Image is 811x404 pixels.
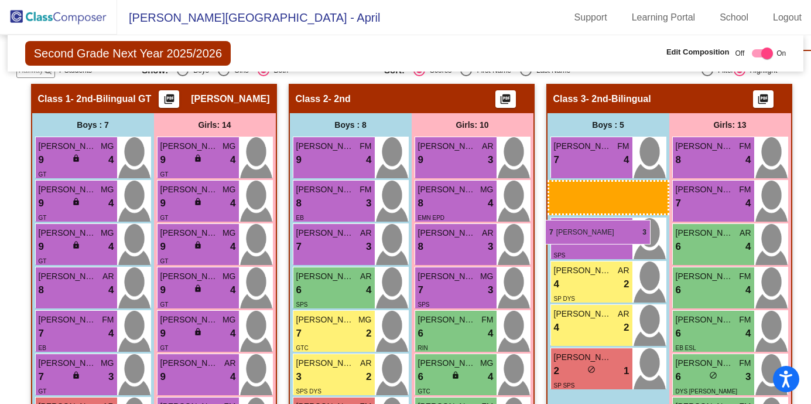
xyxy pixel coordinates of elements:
span: - 2nd [328,93,351,105]
span: Second Grade Next Year 2025/2026 [25,41,231,66]
span: 7 [296,239,302,254]
span: lock [451,371,460,379]
div: Boys : 8 [290,113,412,137]
span: 8 [296,196,302,211]
span: [PERSON_NAME] [PERSON_NAME] [554,351,612,364]
span: 3 [108,369,114,385]
span: GTC [296,345,309,351]
span: AR [482,140,493,152]
span: AR [360,357,371,369]
span: Class 1 [38,93,71,105]
span: 4 [108,283,114,298]
span: FM [739,357,751,369]
span: 4 [745,239,751,254]
span: MG [480,184,494,196]
span: 4 [745,326,751,341]
span: [PERSON_NAME] [160,140,219,152]
span: [PERSON_NAME][GEOGRAPHIC_DATA] - April [117,8,380,27]
span: MG [223,270,236,283]
span: [PERSON_NAME] [296,314,355,326]
span: 4 [554,320,559,335]
span: GT [160,171,169,178]
span: [PERSON_NAME] [418,270,477,283]
span: [PERSON_NAME] [160,357,219,369]
span: lock [72,198,80,206]
div: Girls: 13 [669,113,791,137]
span: 9 [39,152,44,168]
span: 4 [366,152,371,168]
span: GT [39,215,47,221]
span: 6 [676,283,681,298]
a: Support [565,8,617,27]
span: FM [739,184,751,196]
span: 7 [296,326,302,341]
span: do_not_disturb_alt [709,371,717,379]
span: MG [480,357,494,369]
span: 6 [296,283,302,298]
a: School [710,8,758,27]
span: FM [360,140,371,152]
span: 3 [366,239,371,254]
span: 7 [554,152,559,168]
span: 4 [230,152,235,168]
span: On [776,48,786,59]
span: 2 [624,277,629,292]
span: AR [360,227,371,239]
span: [PERSON_NAME] [676,184,734,196]
span: 7 [39,326,44,341]
span: lock [194,284,202,293]
span: 4 [108,239,114,254]
span: [PERSON_NAME] [418,227,477,239]
span: Class 2 [296,93,328,105]
span: 8 [39,283,44,298]
span: AR [618,221,629,233]
span: SPS [296,301,308,308]
span: [PERSON_NAME] [39,357,97,369]
span: FM [617,140,629,152]
span: lock [194,154,202,162]
span: AR [618,308,629,320]
span: [PERSON_NAME] [554,308,612,320]
span: lock [72,154,80,162]
span: MG [101,357,114,369]
span: 4 [745,196,751,211]
span: Off [735,48,744,59]
span: do_not_disturb_alt [587,365,596,374]
span: [PERSON_NAME] [39,270,97,283]
span: GT [160,345,169,351]
span: [PERSON_NAME] [296,357,355,369]
span: 6 [676,369,681,385]
span: MG [223,140,236,152]
span: 3 [366,196,371,211]
span: 2 [366,369,371,385]
span: MG [223,184,236,196]
span: [PERSON_NAME] [676,270,734,283]
span: 4 [108,326,114,341]
span: [PERSON_NAME] [39,184,97,196]
span: SPS [554,252,566,259]
span: - 2nd-Bilingual GT [71,93,152,105]
span: [PERSON_NAME] [160,270,219,283]
span: 3 [296,369,302,385]
span: 6 [676,239,681,254]
span: FM [739,314,751,326]
div: Girls: 10 [412,113,533,137]
span: - 2nd-Bilingual [586,93,651,105]
span: 9 [160,283,166,298]
span: SP DYS [554,296,576,302]
span: EB ESL [676,345,696,351]
button: Print Students Details [753,90,774,108]
mat-icon: picture_as_pdf [498,93,512,110]
span: MG [101,227,114,239]
span: 4 [624,152,629,168]
span: 2 [366,326,371,341]
span: AR [740,227,751,239]
span: 7 [554,233,559,249]
span: lock [72,241,80,249]
span: 3 [488,152,493,168]
span: 4 [230,369,235,385]
span: 7 [418,283,423,298]
span: 4 [488,326,493,341]
span: [PERSON_NAME] [39,314,97,326]
span: 8 [676,152,681,168]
